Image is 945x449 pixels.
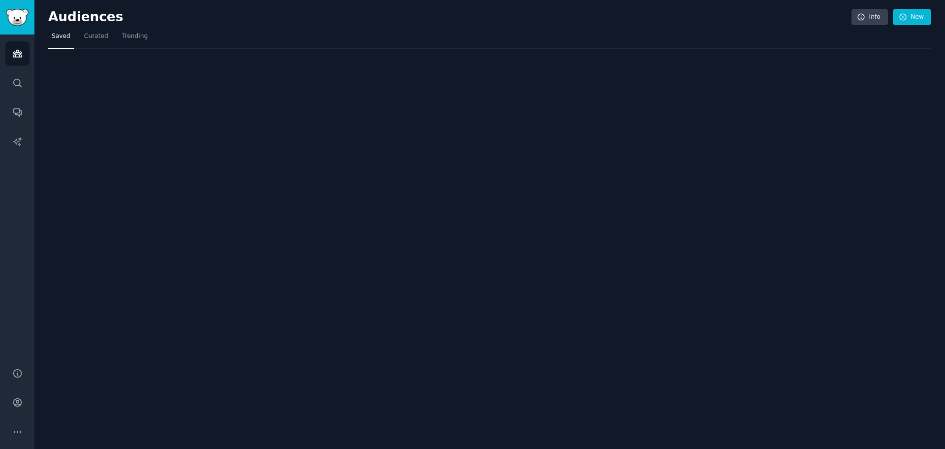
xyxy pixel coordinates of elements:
a: New [893,9,931,26]
a: Trending [119,29,151,49]
img: GummySearch logo [6,9,29,26]
span: Curated [84,32,108,41]
span: Saved [52,32,70,41]
h2: Audiences [48,9,851,25]
span: Trending [122,32,148,41]
a: Curated [81,29,112,49]
a: Saved [48,29,74,49]
a: Info [851,9,888,26]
